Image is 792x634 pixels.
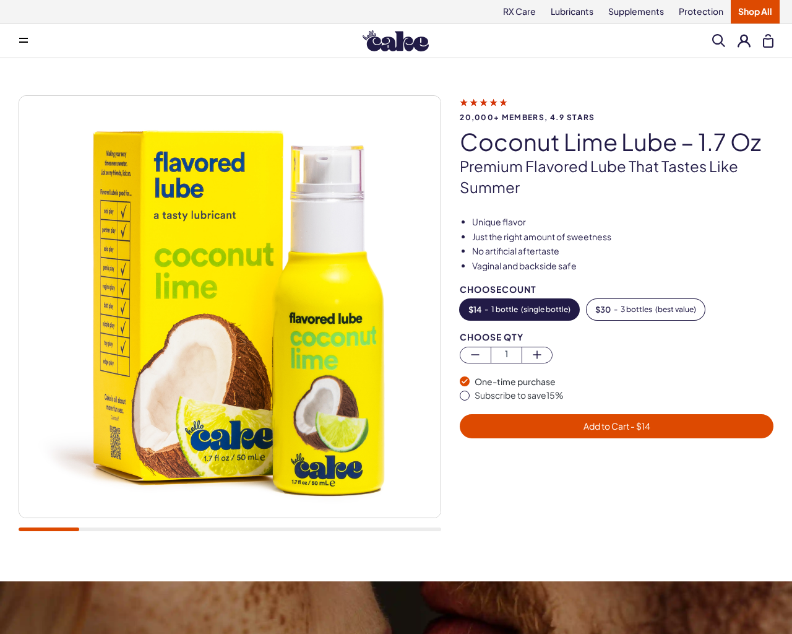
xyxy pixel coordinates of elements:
[475,376,773,388] div: One-time purchase
[460,332,773,342] div: Choose Qty
[363,30,429,51] img: Hello Cake
[621,305,652,314] span: 3 bottles
[472,216,773,228] li: Unique flavor
[521,305,570,314] span: ( single bottle )
[460,156,773,198] p: Premium Flavored Lube that tastes like summer
[587,299,705,320] button: -
[583,420,650,432] span: Add to Cart
[460,285,773,294] div: Choose Count
[491,347,522,362] span: 1
[460,113,773,121] span: 20,000+ members, 4.9 stars
[491,305,518,314] span: 1 bottle
[595,305,611,314] span: $ 30
[19,96,441,518] img: Coconut Lime Lube – 1.7 oz
[468,305,481,314] span: $ 14
[460,97,773,121] a: 20,000+ members, 4.9 stars
[460,299,579,320] button: -
[472,260,773,272] li: Vaginal and backside safe
[472,231,773,243] li: Just the right amount of sweetness
[629,420,650,432] span: - $ 14
[472,245,773,258] li: No artificial aftertaste
[460,129,773,155] h1: Coconut Lime Lube – 1.7 oz
[655,305,696,314] span: ( best value )
[475,389,773,402] div: Subscribe to save 15 %
[460,414,773,438] button: Add to Cart - $14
